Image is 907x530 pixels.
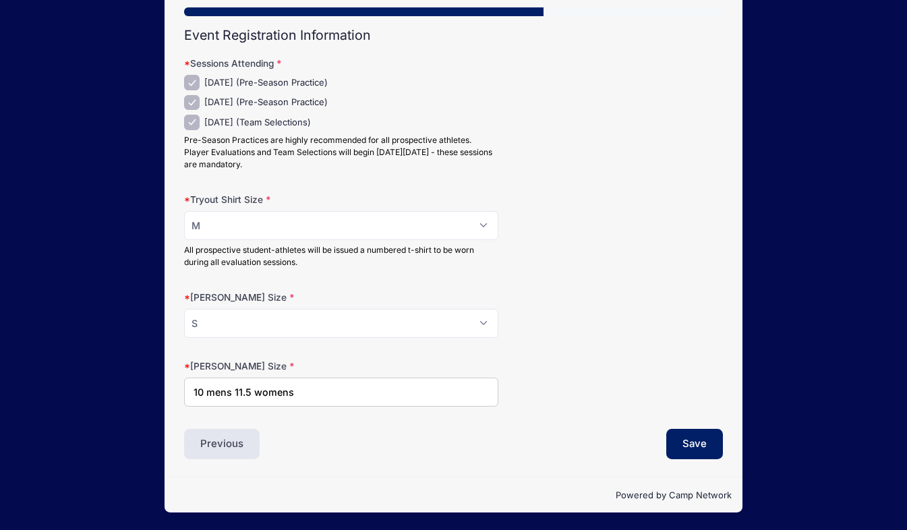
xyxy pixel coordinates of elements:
[184,359,363,373] label: [PERSON_NAME] Size
[204,116,311,129] label: [DATE] (Team Selections)
[184,134,498,171] div: Pre-Season Practices are highly recommended for all prospective athletes. Player Evaluations and ...
[184,429,260,460] button: Previous
[666,429,723,460] button: Save
[204,96,328,109] label: [DATE] (Pre-Season Practice)
[175,489,731,502] p: Powered by Camp Network
[204,76,328,90] label: [DATE] (Pre-Season Practice)
[184,57,363,70] label: Sessions Attending
[184,291,363,304] label: [PERSON_NAME] Size
[184,193,363,206] label: Tryout Shirt Size
[184,244,498,268] div: All prospective student-athletes will be issued a numbered t-shirt to be worn during all evaluati...
[184,28,722,43] h2: Event Registration Information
